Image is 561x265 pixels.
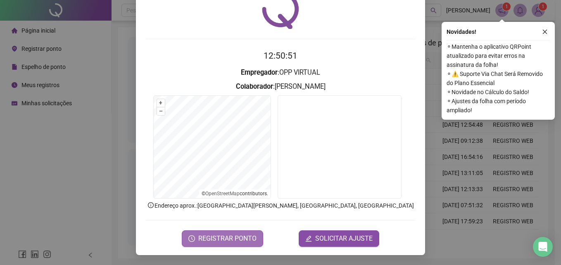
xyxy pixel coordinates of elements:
[305,235,312,242] span: edit
[188,235,195,242] span: clock-circle
[202,191,268,196] li: © contributors.
[241,69,278,76] strong: Empregador
[182,230,263,247] button: REGISTRAR PONTO
[264,51,297,61] time: 12:50:51
[157,99,165,107] button: +
[447,69,550,88] span: ⚬ ⚠️ Suporte Via Chat Será Removido do Plano Essencial
[447,97,550,115] span: ⚬ Ajustes da folha com período ampliado!
[447,27,476,36] span: Novidades !
[447,42,550,69] span: ⚬ Mantenha o aplicativo QRPoint atualizado para evitar erros na assinatura da folha!
[146,67,415,78] h3: : OPP VIRTUAL
[146,201,415,210] p: Endereço aprox. : [GEOGRAPHIC_DATA][PERSON_NAME], [GEOGRAPHIC_DATA], [GEOGRAPHIC_DATA]
[205,191,240,196] a: OpenStreetMap
[533,237,553,257] div: Open Intercom Messenger
[542,29,548,35] span: close
[315,234,373,244] span: SOLICITAR AJUSTE
[447,88,550,97] span: ⚬ Novidade no Cálculo do Saldo!
[146,81,415,92] h3: : [PERSON_NAME]
[236,83,273,90] strong: Colaborador
[147,201,155,209] span: info-circle
[198,234,257,244] span: REGISTRAR PONTO
[157,107,165,115] button: –
[299,230,379,247] button: editSOLICITAR AJUSTE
